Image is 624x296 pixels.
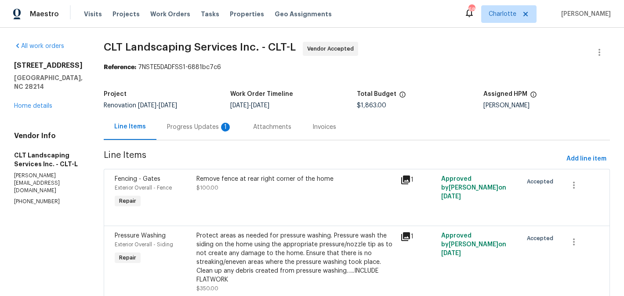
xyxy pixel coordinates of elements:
[468,5,475,14] div: 68
[14,43,64,49] a: All work orders
[14,73,83,91] h5: [GEOGRAPHIC_DATA], NC 28214
[441,176,506,200] span: Approved by [PERSON_NAME] on
[104,151,563,167] span: Line Items
[441,233,506,256] span: Approved by [PERSON_NAME] on
[150,10,190,18] span: Work Orders
[138,102,177,109] span: -
[357,91,396,97] h5: Total Budget
[230,91,293,97] h5: Work Order Timeline
[230,102,269,109] span: -
[483,91,527,97] h5: Assigned HPM
[196,185,218,190] span: $100.00
[441,194,461,200] span: [DATE]
[114,122,146,131] div: Line Items
[221,123,230,132] div: 1
[357,102,386,109] span: $1,863.00
[253,123,291,132] div: Attachments
[399,91,406,102] span: The total cost of line items that have been proposed by Opendoor. This sum includes line items th...
[14,198,83,205] p: [PHONE_NUMBER]
[14,103,52,109] a: Home details
[558,10,611,18] span: [PERSON_NAME]
[483,102,610,109] div: [PERSON_NAME]
[167,123,232,132] div: Progress Updates
[104,64,136,70] b: Reference:
[104,91,127,97] h5: Project
[14,132,83,140] h4: Vendor Info
[84,10,102,18] span: Visits
[527,177,557,186] span: Accepted
[230,10,264,18] span: Properties
[115,176,160,182] span: Fencing - Gates
[104,42,296,52] span: CLT Landscaping Services Inc. - CLT-L
[400,231,436,242] div: 1
[196,286,218,291] span: $350.00
[14,151,83,168] h5: CLT Landscaping Services Inc. - CLT-L
[115,185,172,190] span: Exterior Overall - Fence
[307,44,357,53] span: Vendor Accepted
[201,11,219,17] span: Tasks
[230,102,249,109] span: [DATE]
[104,102,177,109] span: Renovation
[116,197,140,205] span: Repair
[116,253,140,262] span: Repair
[196,231,395,284] div: Protect areas as needed for pressure washing. Pressure wash the siding on the home using the appr...
[275,10,332,18] span: Geo Assignments
[104,63,610,72] div: 7NSTE5DADFSS1-6881bc7c6
[196,175,395,183] div: Remove fence at rear right corner of the home
[14,61,83,70] h2: [STREET_ADDRESS]
[14,172,83,194] p: [PERSON_NAME][EMAIL_ADDRESS][DOMAIN_NAME]
[112,10,140,18] span: Projects
[563,151,610,167] button: Add line item
[530,91,537,102] span: The hpm assigned to this work order.
[138,102,156,109] span: [DATE]
[115,242,173,247] span: Exterior Overall - Siding
[30,10,59,18] span: Maestro
[400,175,436,185] div: 1
[312,123,336,132] div: Invoices
[566,153,606,164] span: Add line item
[441,250,461,256] span: [DATE]
[527,234,557,243] span: Accepted
[489,10,516,18] span: Charlotte
[115,233,166,239] span: Pressure Washing
[159,102,177,109] span: [DATE]
[251,102,269,109] span: [DATE]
